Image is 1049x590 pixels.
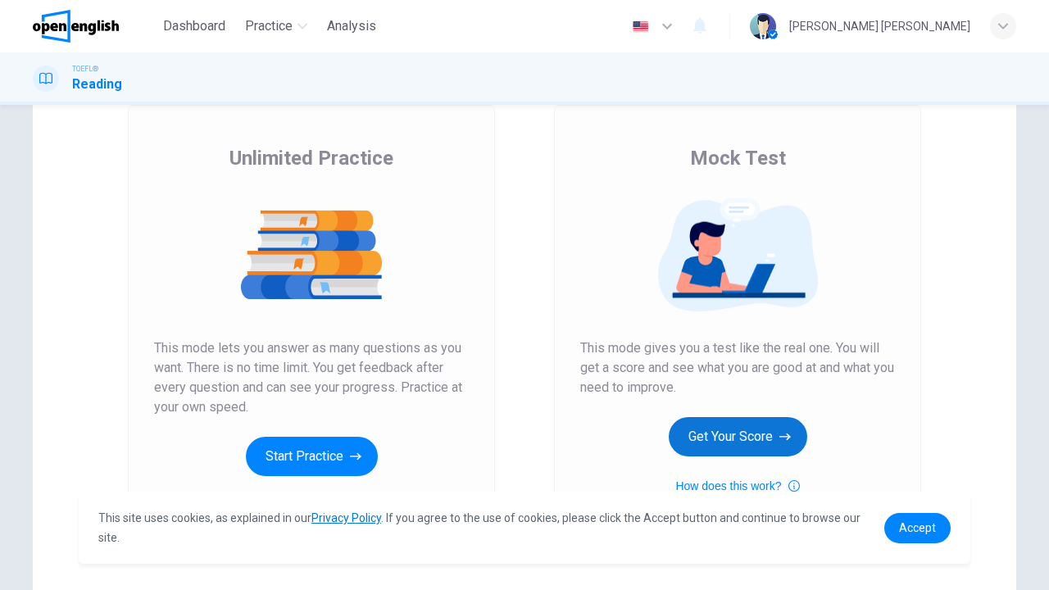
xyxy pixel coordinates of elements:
[669,417,807,456] button: Get Your Score
[690,145,786,171] span: Mock Test
[33,10,119,43] img: OpenEnglish logo
[229,145,393,171] span: Unlimited Practice
[157,11,232,41] button: Dashboard
[154,338,469,417] span: This mode lets you answer as many questions as you want. There is no time limit. You get feedback...
[33,10,157,43] a: OpenEnglish logo
[238,11,314,41] button: Practice
[750,13,776,39] img: Profile picture
[72,75,122,94] h1: Reading
[320,11,383,41] button: Analysis
[245,16,293,36] span: Practice
[163,16,225,36] span: Dashboard
[79,492,970,564] div: cookieconsent
[327,16,376,36] span: Analysis
[246,437,378,476] button: Start Practice
[311,511,381,524] a: Privacy Policy
[789,16,970,36] div: [PERSON_NAME] [PERSON_NAME]
[899,521,936,534] span: Accept
[98,511,861,544] span: This site uses cookies, as explained in our . If you agree to the use of cookies, please click th...
[72,63,98,75] span: TOEFL®
[630,20,651,33] img: en
[884,513,951,543] a: dismiss cookie message
[675,476,799,496] button: How does this work?
[580,338,895,397] span: This mode gives you a test like the real one. You will get a score and see what you are good at a...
